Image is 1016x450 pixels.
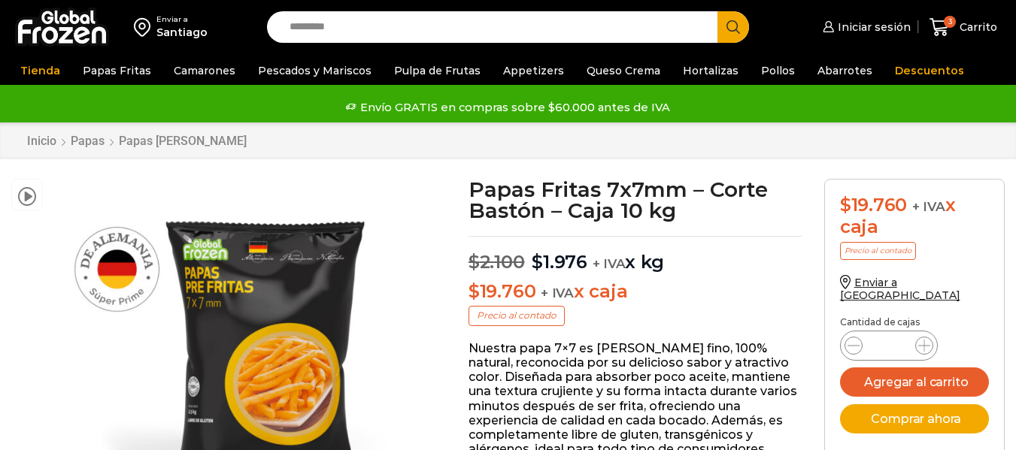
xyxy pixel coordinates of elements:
bdi: 19.760 [469,280,535,302]
button: Agregar al carrito [840,367,989,397]
a: Appetizers [496,56,572,85]
span: $ [532,251,543,273]
span: $ [469,251,480,273]
div: x caja [840,195,989,238]
nav: Breadcrumb [26,134,247,148]
span: Carrito [956,20,997,35]
a: Camarones [166,56,243,85]
div: Enviar a [156,14,208,25]
a: Queso Crema [579,56,668,85]
a: Pollos [754,56,802,85]
p: x kg [469,236,802,273]
span: + IVA [541,285,574,301]
a: Hortalizas [675,56,746,85]
span: 3 [944,16,956,28]
span: $ [840,194,851,216]
a: Pescados y Mariscos [250,56,379,85]
a: Papas [PERSON_NAME] [118,134,247,148]
button: Comprar ahora [840,404,989,433]
p: x caja [469,281,802,303]
a: Inicio [26,134,57,148]
bdi: 2.100 [469,251,525,273]
span: + IVA [593,256,626,271]
a: Papas Fritas [75,56,159,85]
img: address-field-icon.svg [134,14,156,40]
h1: Papas Fritas 7x7mm – Corte Bastón – Caja 10 kg [469,179,802,221]
button: Search button [717,11,749,43]
div: Santiago [156,25,208,40]
span: Iniciar sesión [834,20,911,35]
a: Abarrotes [810,56,880,85]
input: Product quantity [875,335,903,356]
a: Descuentos [887,56,972,85]
bdi: 19.760 [840,194,907,216]
a: Enviar a [GEOGRAPHIC_DATA] [840,276,960,302]
a: 3 Carrito [926,10,1001,45]
a: Papas [70,134,105,148]
p: Cantidad de cajas [840,317,989,328]
a: Iniciar sesión [819,12,911,42]
span: $ [469,280,480,302]
bdi: 1.976 [532,251,587,273]
a: Pulpa de Frutas [387,56,488,85]
p: Precio al contado [840,242,916,260]
p: Precio al contado [469,306,565,325]
span: + IVA [912,199,945,214]
a: Tienda [13,56,68,85]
